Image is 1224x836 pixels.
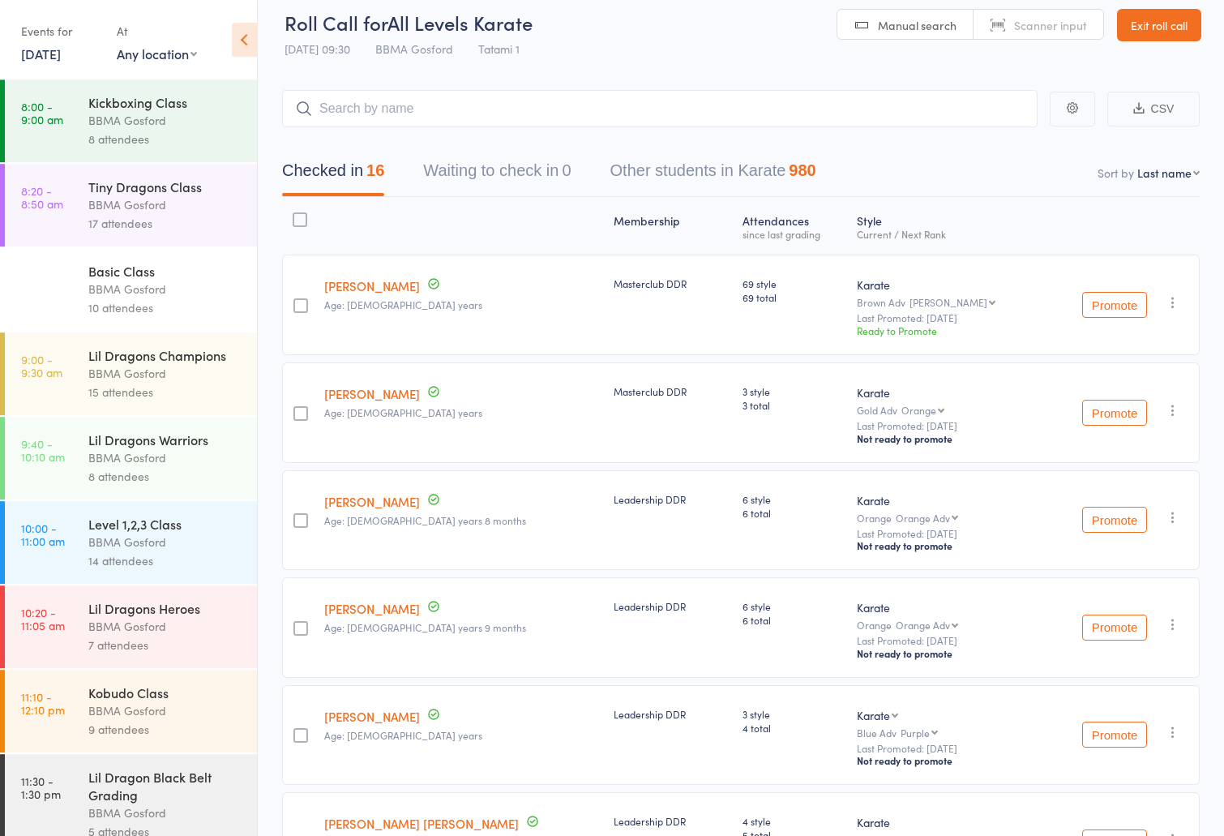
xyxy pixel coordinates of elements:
small: Last Promoted: [DATE] [857,635,1036,646]
span: 3 total [743,398,845,412]
a: [PERSON_NAME] [324,493,420,510]
a: 10:20 -11:05 amLil Dragons HeroesBBMA Gosford7 attendees [5,585,257,668]
button: Promote [1082,722,1147,748]
a: [PERSON_NAME] [324,277,420,294]
div: Kobudo Class [88,684,243,701]
small: Last Promoted: [DATE] [857,312,1036,324]
div: Karate [857,384,1036,401]
small: Last Promoted: [DATE] [857,420,1036,431]
div: Atten­dances [736,204,851,247]
div: 0 [562,161,571,179]
div: BBMA Gosford [88,448,243,467]
div: Karate [857,707,890,723]
div: Not ready to promote [857,539,1036,552]
div: BBMA Gosford [88,701,243,720]
div: BBMA Gosford [88,617,243,636]
time: 11:10 - 12:10 pm [21,690,65,716]
button: CSV [1107,92,1200,126]
div: Lil Dragons Warriors [88,431,243,448]
label: Sort by [1098,165,1134,181]
span: 6 total [743,506,845,520]
span: Age: [DEMOGRAPHIC_DATA] years 9 months [324,620,526,634]
div: since last grading [743,229,845,239]
div: At [117,18,197,45]
div: 980 [789,161,815,179]
div: [PERSON_NAME] [909,297,987,307]
small: Last Promoted: [DATE] [857,528,1036,539]
span: Manual search [878,17,957,33]
input: Search by name [282,90,1038,127]
div: Orange Adv [896,619,950,630]
div: Orange [857,512,1036,523]
div: BBMA Gosford [88,195,243,214]
div: 7 attendees [88,636,243,654]
div: Kickboxing Class [88,93,243,111]
div: Basic Class [88,262,243,280]
div: Not ready to promote [857,647,1036,660]
span: [DATE] 09:30 [285,41,350,57]
div: Leadership DDR [614,599,729,613]
a: [DATE] [21,45,61,62]
button: Waiting to check in0 [423,153,571,196]
a: 9:40 -10:10 amLil Dragons WarriorsBBMA Gosford8 attendees [5,417,257,499]
span: 6 total [743,613,845,627]
time: 11:30 - 1:30 pm [21,774,61,800]
span: All Levels Karate [387,9,533,36]
button: Promote [1082,615,1147,641]
span: Roll Call for [285,9,387,36]
div: BBMA Gosford [88,804,243,822]
a: [PERSON_NAME] [PERSON_NAME] [324,815,519,832]
div: BBMA Gosford [88,533,243,551]
div: Karate [857,599,1036,615]
div: Orange [901,405,936,415]
div: BBMA Gosford [88,364,243,383]
button: Checked in16 [282,153,384,196]
time: 9:00 - 9:30 am [21,353,62,379]
div: Orange [857,619,1036,630]
div: Not ready to promote [857,432,1036,445]
div: Leadership DDR [614,814,729,828]
button: Promote [1082,400,1147,426]
a: 8:20 -8:50 amTiny Dragons ClassBBMA Gosford17 attendees [5,164,257,247]
div: Karate [857,814,1036,830]
div: 16 [366,161,384,179]
div: 10 attendees [88,298,243,317]
div: Leadership DDR [614,707,729,721]
div: Current / Next Rank [857,229,1036,239]
div: Level 1,2,3 Class [88,515,243,533]
time: 9:00 - 9:45 am [21,268,63,294]
span: Age: [DEMOGRAPHIC_DATA] years 8 months [324,513,526,527]
span: 69 total [743,290,845,304]
div: Membership [607,204,735,247]
button: Promote [1082,507,1147,533]
span: Tatami 1 [478,41,520,57]
a: 11:10 -12:10 pmKobudo ClassBBMA Gosford9 attendees [5,670,257,752]
span: BBMA Gosford [375,41,453,57]
div: Tiny Dragons Class [88,178,243,195]
span: 4 style [743,814,845,828]
div: Lil Dragons Heroes [88,599,243,617]
div: Masterclub DDR [614,384,729,398]
div: Events for [21,18,101,45]
a: [PERSON_NAME] [324,708,420,725]
div: Blue Adv [857,727,1036,738]
a: [PERSON_NAME] [324,600,420,617]
span: 3 style [743,384,845,398]
span: Age: [DEMOGRAPHIC_DATA] years [324,298,482,311]
span: Age: [DEMOGRAPHIC_DATA] years [324,728,482,742]
div: Ready to Promote [857,324,1036,337]
div: Karate [857,277,1036,293]
a: 10:00 -11:00 amLevel 1,2,3 ClassBBMA Gosford14 attendees [5,501,257,584]
small: Last Promoted: [DATE] [857,743,1036,754]
div: Brown Adv [857,297,1036,307]
div: Leadership DDR [614,492,729,506]
time: 10:00 - 11:00 am [21,521,65,547]
div: BBMA Gosford [88,280,243,298]
time: 8:00 - 9:00 am [21,100,63,126]
a: 9:00 -9:30 amLil Dragons ChampionsBBMA Gosford15 attendees [5,332,257,415]
span: 3 style [743,707,845,721]
div: Lil Dragons Champions [88,346,243,364]
span: 6 style [743,599,845,613]
time: 10:20 - 11:05 am [21,606,65,632]
a: Exit roll call [1117,9,1201,41]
